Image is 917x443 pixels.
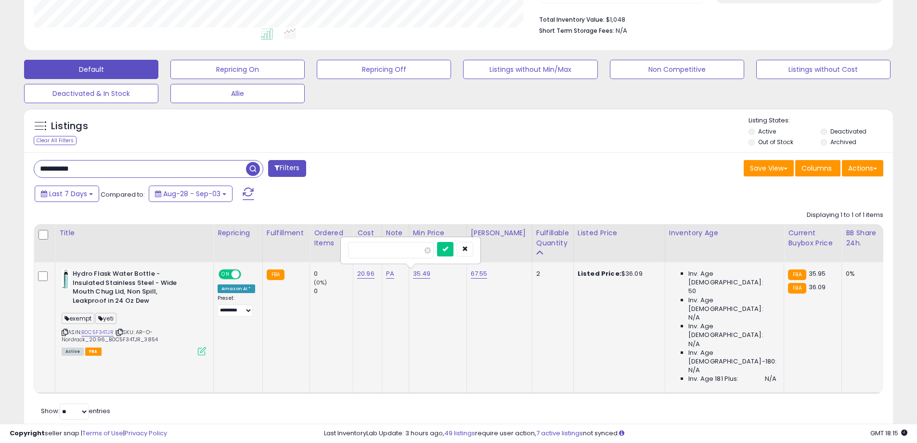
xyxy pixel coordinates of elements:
[267,228,306,238] div: Fulfillment
[688,322,776,339] span: Inv. Age [DEMOGRAPHIC_DATA]:
[471,269,488,279] a: 67.55
[73,269,190,308] b: Hydro Flask Water Bottle - Insulated Stainless Steel - Wide Mouth Chug Lid, Non Spill, Leakproof ...
[314,279,327,286] small: (0%)
[101,190,145,199] span: Compared to:
[795,160,840,176] button: Columns
[688,366,700,375] span: N/A
[62,269,206,354] div: ASIN:
[463,60,597,79] button: Listings without Min/Max
[314,287,353,295] div: 0
[218,228,258,238] div: Repricing
[830,138,856,146] label: Archived
[218,295,255,317] div: Preset:
[788,269,806,280] small: FBA
[24,60,158,79] button: Default
[386,228,405,238] div: Note
[317,60,451,79] button: Repricing Off
[444,429,475,438] a: 49 listings
[578,269,658,278] div: $36.09
[539,27,614,35] b: Short Term Storage Fees:
[830,127,866,135] label: Deactivated
[610,60,744,79] button: Non Competitive
[846,228,881,248] div: BB Share 24h.
[471,228,528,238] div: [PERSON_NAME]
[49,189,87,199] span: Last 7 Days
[357,269,375,279] a: 20.96
[842,160,883,176] button: Actions
[539,15,605,24] b: Total Inventory Value:
[809,269,826,278] span: 35.95
[10,429,45,438] strong: Copyright
[62,348,84,356] span: All listings currently available for purchase on Amazon
[536,269,566,278] div: 2
[62,269,70,289] img: 21lCXraiUKL._SL40_.jpg
[536,228,569,248] div: Fulfillable Quantity
[578,269,621,278] b: Listed Price:
[536,429,583,438] a: 7 active listings
[413,228,463,238] div: Min Price
[688,269,776,287] span: Inv. Age [DEMOGRAPHIC_DATA]:
[24,84,158,103] button: Deactivated & In Stock
[82,429,123,438] a: Terms of Use
[386,269,394,279] a: PA
[688,375,739,383] span: Inv. Age 181 Plus:
[788,228,838,248] div: Current Buybox Price
[35,186,99,202] button: Last 7 Days
[749,116,893,125] p: Listing States:
[688,340,700,349] span: N/A
[218,284,255,293] div: Amazon AI *
[170,60,305,79] button: Repricing On
[163,189,220,199] span: Aug-28 - Sep-03
[758,127,776,135] label: Active
[62,313,94,324] span: exempt
[324,429,907,438] div: Last InventoryLab Update: 3 hours ago, require user action, not synced.
[807,211,883,220] div: Displaying 1 to 1 of 1 items
[870,429,907,438] span: 2025-09-11 18:15 GMT
[413,269,431,279] a: 35.49
[267,269,284,280] small: FBA
[268,160,306,177] button: Filters
[758,138,793,146] label: Out of Stock
[801,163,832,173] span: Columns
[314,228,349,248] div: Ordered Items
[51,120,88,133] h5: Listings
[744,160,794,176] button: Save View
[357,228,378,238] div: Cost
[34,136,77,145] div: Clear All Filters
[41,406,110,416] span: Show: entries
[10,429,167,438] div: seller snap | |
[539,13,876,25] li: $1,048
[669,228,780,238] div: Inventory Age
[765,375,776,383] span: N/A
[125,429,167,438] a: Privacy Policy
[240,270,255,279] span: OFF
[85,348,102,356] span: FBA
[788,283,806,294] small: FBA
[314,269,353,278] div: 0
[220,270,232,279] span: ON
[170,84,305,103] button: Allie
[578,228,661,238] div: Listed Price
[688,287,696,295] span: 50
[756,60,891,79] button: Listings without Cost
[688,313,700,322] span: N/A
[688,296,776,313] span: Inv. Age [DEMOGRAPHIC_DATA]:
[81,328,114,336] a: B0C5F34TJR
[59,228,209,238] div: Title
[616,26,627,35] span: N/A
[688,349,776,366] span: Inv. Age [DEMOGRAPHIC_DATA]-180:
[95,313,116,324] span: yeti
[846,269,878,278] div: 0%
[809,282,826,292] span: 36.09
[62,328,158,343] span: | SKU: AR-O-Nordrack_20.96_B0C5F34TJR_3854
[149,186,232,202] button: Aug-28 - Sep-03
